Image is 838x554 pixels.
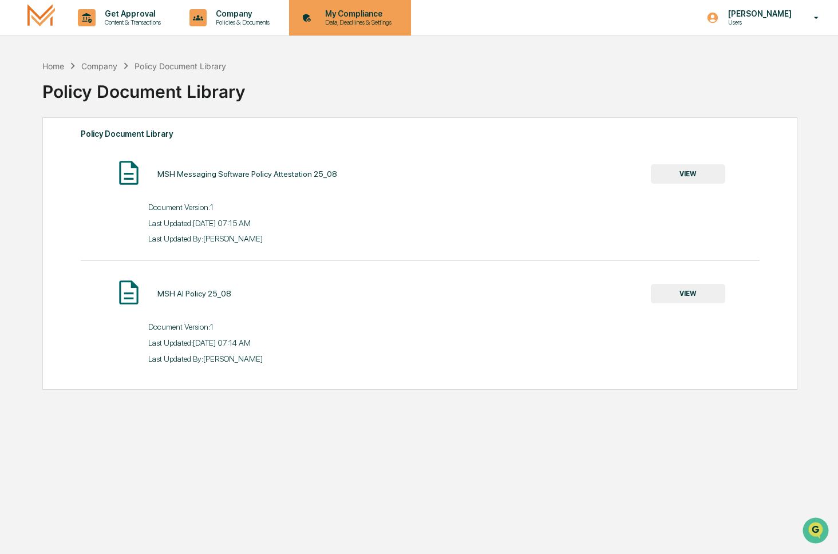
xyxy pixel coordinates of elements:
[23,166,72,177] span: Data Lookup
[148,322,420,331] div: Document Version: 1
[719,9,797,18] p: [PERSON_NAME]
[148,338,420,347] div: Last Updated: [DATE] 07:14 AM
[39,99,145,108] div: We're available if you need us!
[114,159,143,187] img: Document Icon
[96,18,167,26] p: Content & Transactions
[81,193,139,203] a: Powered byPylon
[651,284,725,303] button: VIEW
[81,126,760,141] div: Policy Document Library
[148,203,420,212] div: Document Version: 1
[39,88,188,99] div: Start new chat
[23,144,74,156] span: Preclearance
[7,140,78,160] a: 🖐️Preclearance
[11,24,208,42] p: How can we help?
[316,18,397,26] p: Data, Deadlines & Settings
[207,9,275,18] p: Company
[148,354,420,363] div: Last Updated By: [PERSON_NAME]
[207,18,275,26] p: Policies & Documents
[11,88,32,108] img: 1746055101610-c473b297-6a78-478c-a979-82029cc54cd1
[157,169,337,179] div: MSH Messaging Software Policy Attestation 25_08
[316,9,397,18] p: My Compliance
[96,9,167,18] p: Get Approval
[651,164,725,184] button: VIEW
[83,145,92,155] div: 🗄️
[27,4,55,31] img: logo
[42,61,64,71] div: Home
[157,289,231,298] div: MSH AI Policy 25_08
[11,145,21,155] div: 🖐️
[148,234,420,243] div: Last Updated By: [PERSON_NAME]
[42,72,797,102] div: Policy Document Library
[81,61,117,71] div: Company
[148,219,420,228] div: Last Updated: [DATE] 07:15 AM
[114,278,143,307] img: Document Icon
[94,144,142,156] span: Attestations
[719,18,797,26] p: Users
[78,140,147,160] a: 🗄️Attestations
[135,61,226,71] div: Policy Document Library
[7,161,77,182] a: 🔎Data Lookup
[11,167,21,176] div: 🔎
[114,194,139,203] span: Pylon
[801,516,832,547] iframe: Open customer support
[195,91,208,105] button: Start new chat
